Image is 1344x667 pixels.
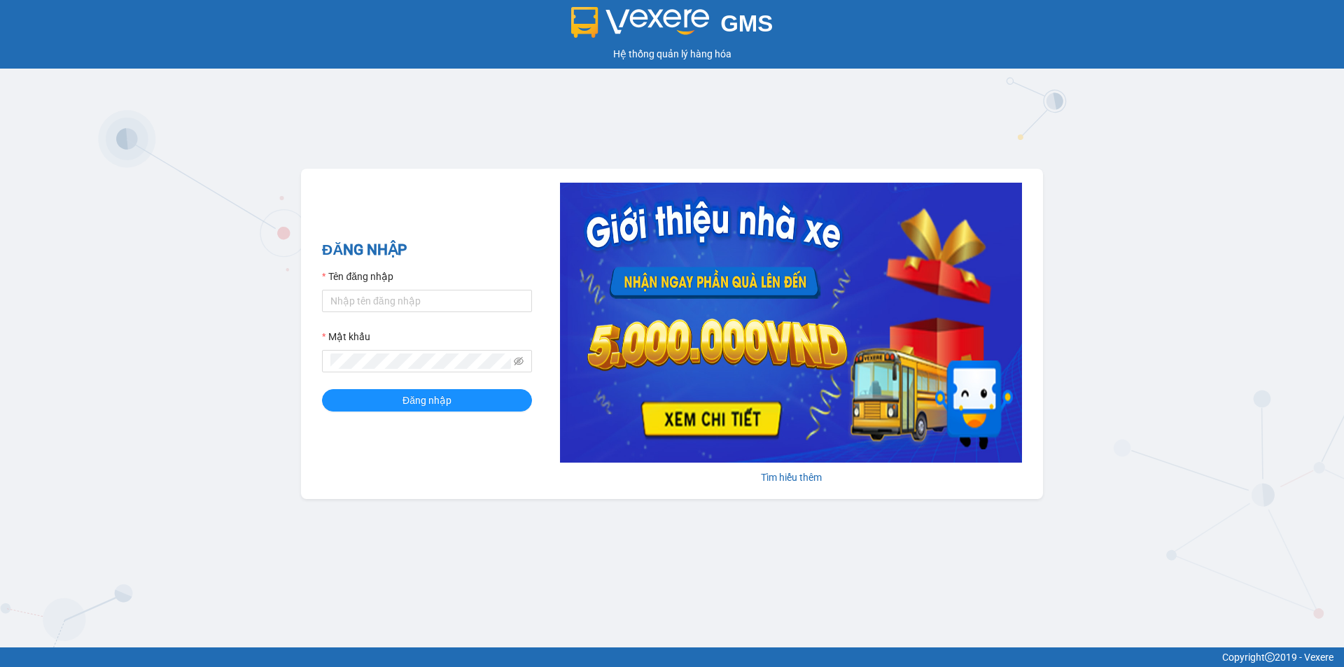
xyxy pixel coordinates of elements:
button: Đăng nhập [322,389,532,412]
div: Copyright 2019 - Vexere [10,650,1333,665]
h2: ĐĂNG NHẬP [322,239,532,262]
a: GMS [571,21,773,32]
span: Đăng nhập [402,393,451,408]
div: Hệ thống quản lý hàng hóa [3,46,1340,62]
span: eye-invisible [514,356,524,366]
img: logo 2 [571,7,710,38]
img: banner-0 [560,183,1022,463]
span: GMS [720,10,773,36]
input: Tên đăng nhập [322,290,532,312]
div: Tìm hiểu thêm [560,470,1022,485]
input: Mật khẩu [330,353,511,369]
label: Mật khẩu [322,329,370,344]
label: Tên đăng nhập [322,269,393,284]
span: copyright [1265,652,1275,662]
